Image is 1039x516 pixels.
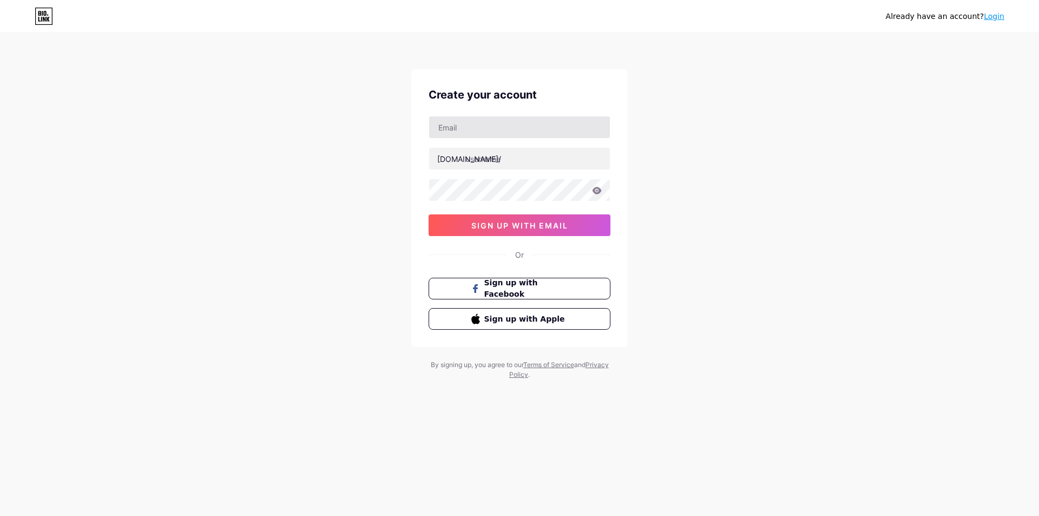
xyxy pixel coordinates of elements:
div: By signing up, you agree to our and . [428,360,611,380]
div: [DOMAIN_NAME]/ [437,153,501,165]
button: Sign up with Apple [429,308,610,330]
div: Or [515,249,524,260]
input: username [429,148,610,169]
button: sign up with email [429,214,610,236]
a: Terms of Service [523,361,574,369]
span: Sign up with Apple [484,313,568,325]
span: sign up with email [471,221,568,230]
input: Email [429,116,610,138]
a: Login [984,12,1004,21]
span: Sign up with Facebook [484,277,568,300]
button: Sign up with Facebook [429,278,610,299]
div: Already have an account? [886,11,1004,22]
div: Create your account [429,87,610,103]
